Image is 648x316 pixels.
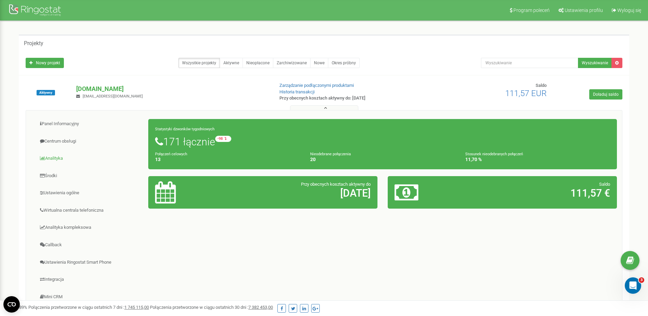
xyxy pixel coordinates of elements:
h4: 13 [155,157,300,162]
a: Analityka kompleksowa [31,219,149,236]
a: Zarządzanie podłączonymi produktami [279,83,354,88]
a: Nowe [310,58,328,68]
a: Okres próbny [328,58,360,68]
a: Wszystkie projekty [178,58,220,68]
h2: 111,57 € [470,187,610,199]
a: Nieopłacone [243,58,273,68]
h4: 20 [310,157,455,162]
a: Aktywne [220,58,243,68]
a: Zarchiwizowane [273,58,311,68]
a: Integracja [31,271,149,288]
h1: 171 łącznie [155,136,610,147]
span: 111,57 EUR [505,89,547,98]
u: 1 745 115,00 [124,305,149,310]
a: Środki [31,168,149,184]
span: Połączenia przetworzone w ciągu ostatnich 7 dni : [28,305,149,310]
iframe: Intercom live chat [625,277,641,294]
p: [DOMAIN_NAME] [76,84,268,93]
span: Saldo [599,182,610,187]
span: Saldo [536,83,547,88]
p: Przy obecnych kosztach aktywny do: [DATE] [279,95,421,102]
a: Mini CRM [31,289,149,305]
span: Ustawienia profilu [565,8,603,13]
input: Wyszukiwanie [481,58,578,68]
small: Stosunek nieodebranych połączeń [465,152,523,156]
a: Analityka [31,150,149,167]
a: Ustawienia ogólne [31,185,149,201]
a: Doładuj saldo [589,89,622,100]
small: Nieodebrane połączenia [310,152,351,156]
a: Nowy projekt [26,58,64,68]
button: Wyszukiwanie [578,58,612,68]
h5: Projekty [24,40,43,47]
a: Panel Informacyjny [31,116,149,132]
u: 7 382 453,00 [248,305,273,310]
span: Program poleceń [513,8,550,13]
span: Wyloguj się [617,8,641,13]
button: Open CMP widget [3,296,20,313]
a: Wirtualna centrala telefoniczna [31,202,149,219]
small: -98 [215,136,231,142]
span: Aktywny [37,90,55,95]
h4: 11,70 % [465,157,610,162]
a: Historia transakcji [279,89,315,94]
h2: [DATE] [230,187,371,199]
span: [EMAIL_ADDRESS][DOMAIN_NAME] [83,94,143,98]
a: Callback [31,237,149,253]
a: Ustawienia Ringostat Smart Phone [31,254,149,271]
span: Przy obecnych kosztach aktywny do [301,182,371,187]
small: Statystyki dzwonków tygodniowych [155,127,215,131]
span: 3 [639,277,644,283]
span: Połączenia przetworzone w ciągu ostatnich 30 dni : [150,305,273,310]
small: Połączeń celowych [155,152,187,156]
a: Centrum obsługi [31,133,149,150]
